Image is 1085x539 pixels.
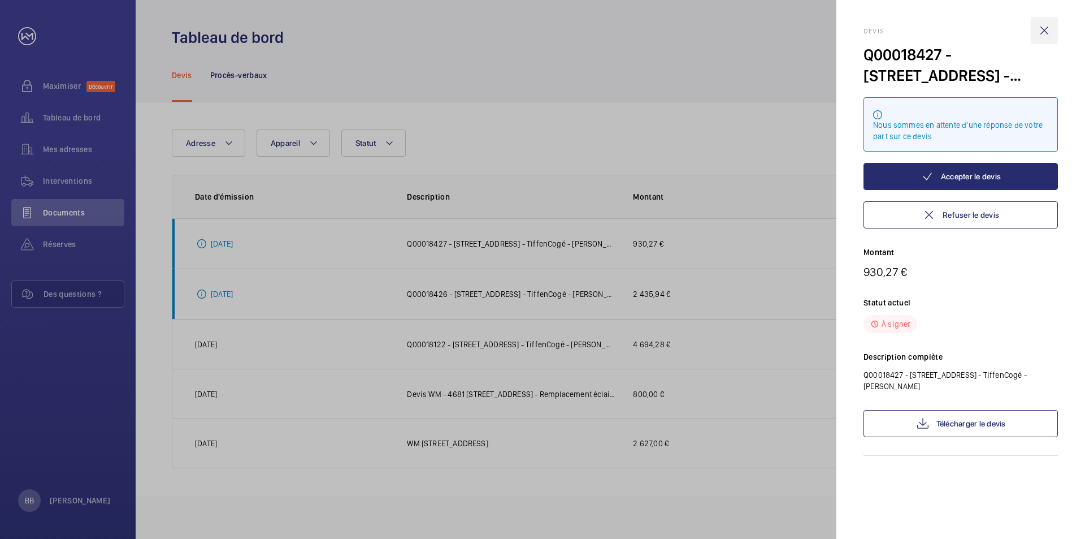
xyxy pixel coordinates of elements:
[863,370,1027,391] font: Q00018427 - [STREET_ADDRESS] - TiffenCogé - [PERSON_NAME]
[882,320,910,329] font: À signer
[863,27,884,35] font: Devis
[863,201,1058,228] button: Refuser le devis
[863,410,1058,437] a: Télécharger le devis
[863,265,908,279] font: 930,27 €
[863,352,943,361] font: Description complète
[863,163,1058,190] button: Accepter le devis
[863,248,894,257] font: Montant
[863,298,911,307] font: Statut actuel
[936,419,1006,428] font: Télécharger le devis
[941,172,1001,181] font: Accepter le devis
[863,45,1021,127] font: Q00018427 - [STREET_ADDRESS] - TiffenCogé - [PERSON_NAME]
[873,120,1043,141] font: Nous sommes en attente d'une réponse de votre part sur ce devis
[943,210,999,219] font: Refuser le devis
